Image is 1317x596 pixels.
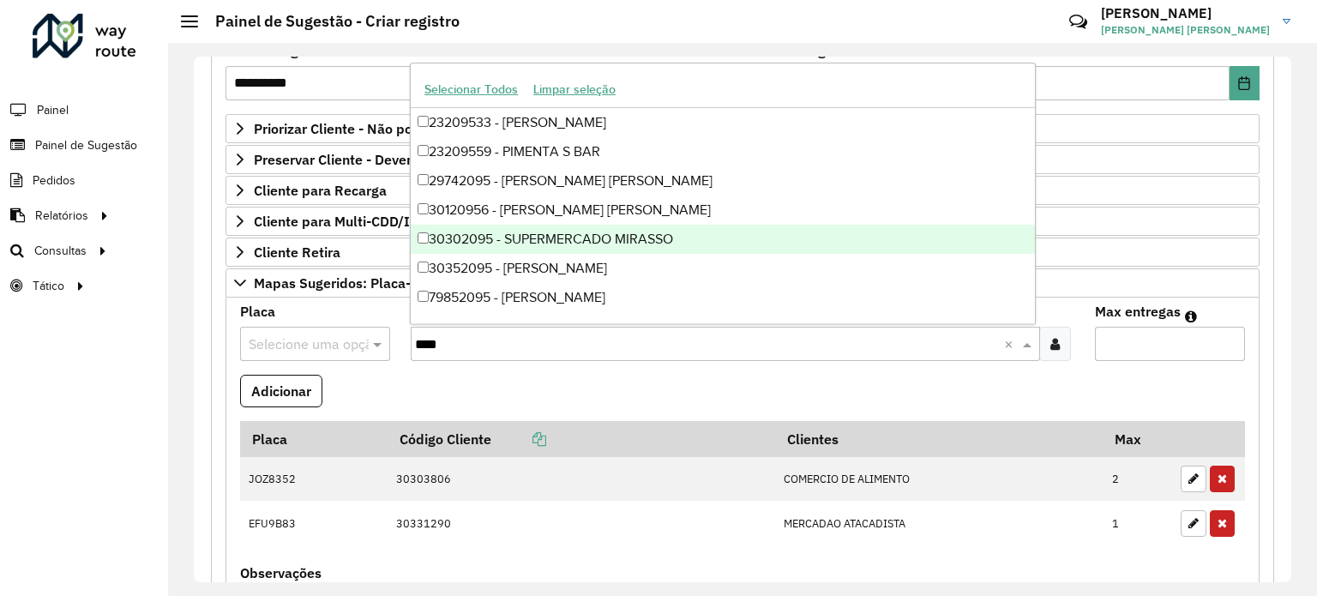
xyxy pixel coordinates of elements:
th: Placa [240,421,388,457]
span: Cliente para Recarga [254,184,387,197]
div: 23209559 - PIMENTA S BAR [411,137,1035,166]
div: 30302095 - SUPERMERCADO MIRASSO [411,225,1035,254]
td: 30331290 [388,501,775,545]
a: Cliente Retira [226,238,1260,267]
td: COMERCIO DE ALIMENTO [775,457,1104,502]
div: 30352095 - [PERSON_NAME] [411,254,1035,283]
span: Cliente Retira [254,245,340,259]
span: Tático [33,277,64,295]
div: 79852095 - [PERSON_NAME] [411,283,1035,312]
span: Painel [37,101,69,119]
span: Mapas Sugeridos: Placa-Cliente [254,276,455,290]
div: 97052095 - [PERSON_NAME] [411,312,1035,341]
button: Choose Date [1230,66,1260,100]
span: Consultas [34,242,87,260]
th: Código Cliente [388,421,775,457]
label: Placa [240,301,275,322]
td: EFU9B83 [240,501,388,545]
td: JOZ8352 [240,457,388,502]
td: 2 [1104,457,1172,502]
h3: [PERSON_NAME] [1101,5,1270,21]
span: Pedidos [33,172,75,190]
label: Observações [240,563,322,583]
button: Limpar seleção [526,76,623,103]
a: Priorizar Cliente - Não podem ficar no buffer [226,114,1260,143]
a: Mapas Sugeridos: Placa-Cliente [226,268,1260,298]
span: Priorizar Cliente - Não podem ficar no buffer [254,122,534,135]
label: Max entregas [1095,301,1181,322]
span: Relatórios [35,207,88,225]
th: Clientes [775,421,1104,457]
button: Adicionar [240,375,322,407]
span: Clear all [1004,334,1019,354]
a: Cliente para Multi-CDD/Internalização [226,207,1260,236]
span: Painel de Sugestão [35,136,137,154]
a: Copiar [491,430,546,448]
ng-dropdown-panel: Options list [410,63,1036,324]
span: [PERSON_NAME] [PERSON_NAME] [1101,22,1270,38]
span: Preservar Cliente - Devem ficar no buffer, não roteirizar [254,153,603,166]
a: Contato Rápido [1060,3,1097,40]
button: Selecionar Todos [417,76,526,103]
em: Máximo de clientes que serão colocados na mesma rota com os clientes informados [1185,310,1197,323]
div: 23209533 - [PERSON_NAME] [411,108,1035,137]
a: Preservar Cliente - Devem ficar no buffer, não roteirizar [226,145,1260,174]
div: 30120956 - [PERSON_NAME] [PERSON_NAME] [411,196,1035,225]
span: Cliente para Multi-CDD/Internalização [254,214,496,228]
h2: Painel de Sugestão - Criar registro [198,12,460,31]
td: 1 [1104,501,1172,545]
td: 30303806 [388,457,775,502]
td: MERCADAO ATACADISTA [775,501,1104,545]
th: Max [1104,421,1172,457]
a: Cliente para Recarga [226,176,1260,205]
div: 29742095 - [PERSON_NAME] [PERSON_NAME] [411,166,1035,196]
